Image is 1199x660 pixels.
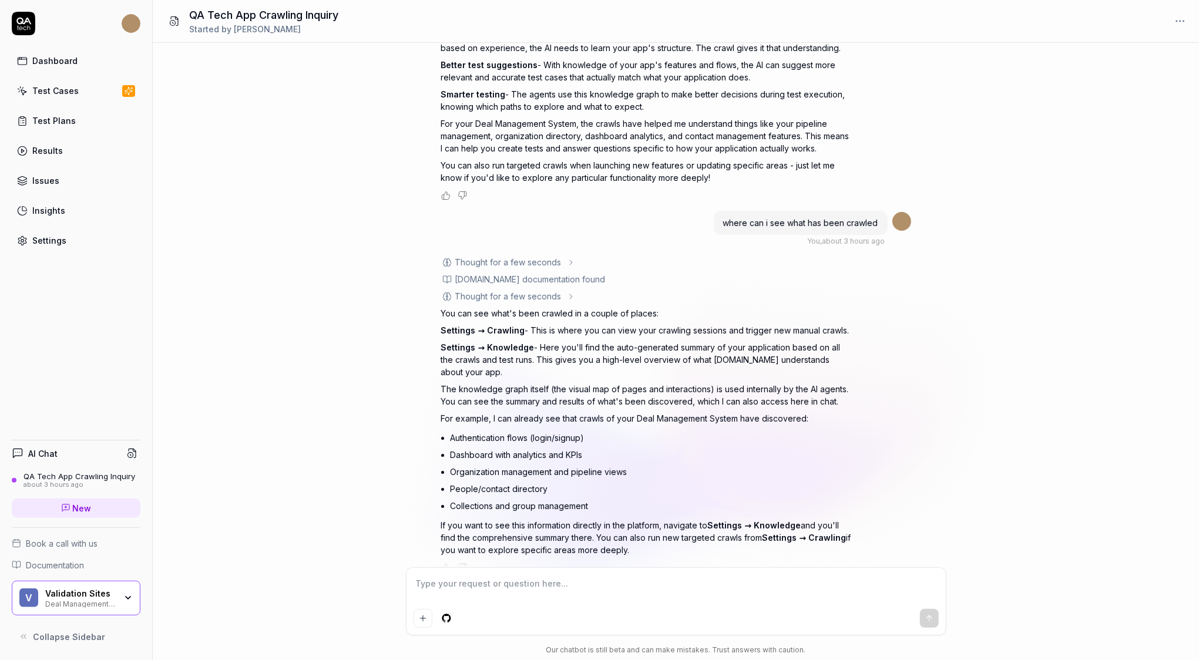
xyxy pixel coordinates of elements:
button: Add attachment [414,609,432,628]
p: - The agents use this knowledge graph to make better decisions during test execution, knowing whi... [441,88,852,113]
button: Negative feedback [458,191,467,200]
span: Settings → Crawling [441,325,525,335]
p: You can also run targeted crawls when launching new features or updating specific areas - just le... [441,159,852,184]
p: If you want to see this information directly in the platform, navigate to and you'll find the com... [441,519,852,556]
span: You [808,237,821,245]
span: Settings → Knowledge [708,520,801,530]
div: Dashboard [32,55,78,67]
li: Collections and group management [451,497,852,514]
li: People/contact directory [451,480,852,497]
div: Thought for a few seconds [455,290,562,302]
a: Book a call with us [12,537,140,550]
a: Test Cases [12,79,140,102]
button: Collapse Sidebar [12,625,140,648]
span: Smarter testing [441,89,506,99]
li: Dashboard with analytics and KPIs [451,446,852,463]
span: Collapse Sidebar [33,631,105,643]
p: - With knowledge of your app's features and flows, the AI can suggest more relevant and accurate ... [441,59,852,83]
div: Results [32,144,63,157]
div: Started by [189,23,338,35]
button: Positive feedback [441,191,451,200]
div: Our chatbot is still beta and can make mistakes. Trust answers with caution. [406,645,946,655]
div: Validation Sites [45,588,116,599]
a: Documentation [12,559,140,571]
div: QA Tech App Crawling Inquiry [23,472,135,481]
li: Authentication flows (login/signup) [451,429,852,446]
div: Deal Management System [45,598,116,608]
h1: QA Tech App Crawling Inquiry [189,7,338,23]
a: Results [12,139,140,162]
span: Book a call with us [26,537,98,550]
div: [DOMAIN_NAME] documentation found [455,273,606,285]
a: Issues [12,169,140,192]
div: Thought for a few seconds [455,256,562,268]
span: V [19,588,38,607]
span: Settings → Knowledge [441,342,535,352]
p: For example, I can already see that crawls of your Deal Management System have discovered: [441,412,852,425]
span: [PERSON_NAME] [234,24,301,34]
a: New [12,499,140,518]
span: Better test suggestions [441,60,538,70]
li: Organization management and pipeline views [451,463,852,480]
p: - Here you'll find the auto-generated summary of your application based on all the crawls and tes... [441,341,852,378]
div: , about 3 hours ago [808,236,885,247]
div: Issues [32,174,59,187]
p: For your Deal Management System, the crawls have helped me understand things like your pipeline m... [441,117,852,154]
a: Insights [12,199,140,222]
a: Settings [12,229,140,252]
span: where can i see what has been crawled [723,218,878,228]
span: Documentation [26,559,84,571]
p: The knowledge graph itself (the visual map of pages and interactions) is used internally by the A... [441,383,852,408]
button: Negative feedback [458,563,467,573]
button: Positive feedback [441,563,451,573]
p: You can see what's been crawled in a couple of places: [441,307,852,319]
div: Test Cases [32,85,79,97]
div: Test Plans [32,115,76,127]
p: - This is where you can view your crawling sessions and trigger new manual crawls. [441,324,852,336]
button: VValidation SitesDeal Management System [12,581,140,616]
div: Insights [32,204,65,217]
h4: AI Chat [28,447,58,460]
a: Dashboard [12,49,140,72]
div: Settings [32,234,66,247]
span: Settings → Crawling [763,533,847,543]
a: QA Tech App Crawling Inquiryabout 3 hours ago [12,472,140,489]
a: Test Plans [12,109,140,132]
span: New [73,502,92,514]
div: about 3 hours ago [23,481,135,489]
